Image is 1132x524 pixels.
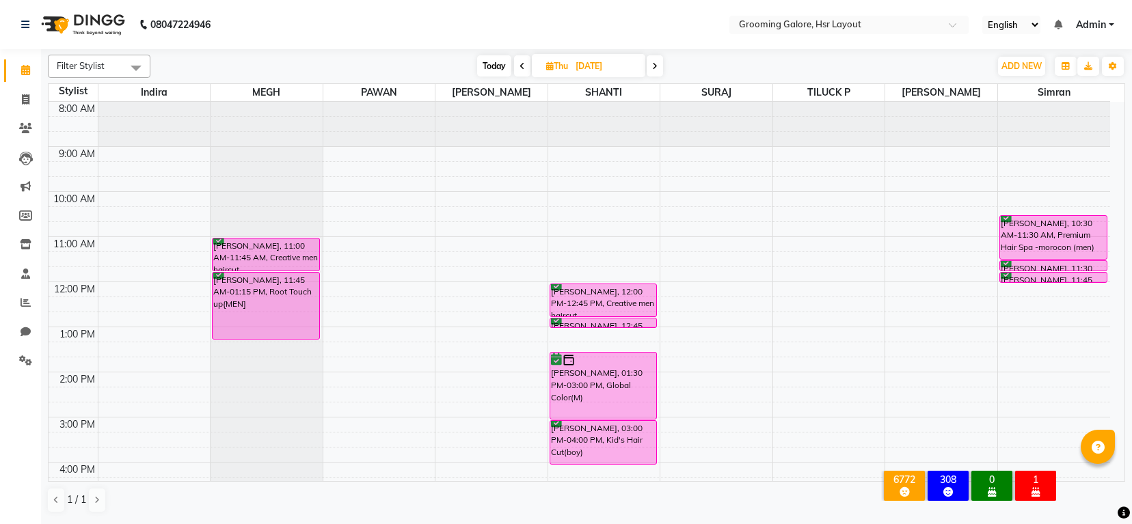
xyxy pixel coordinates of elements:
div: [PERSON_NAME], 11:45 AM-01:15 PM, Root Touch up{MEN] [213,273,319,339]
span: PAWAN [323,84,435,101]
div: 8:00 AM [56,102,98,116]
span: Today [477,55,511,77]
span: [PERSON_NAME] [885,84,997,101]
div: [PERSON_NAME], 11:30 AM-11:45 AM, Cut & fille- [1000,261,1107,271]
span: MEGH [211,84,323,101]
div: [PERSON_NAME], 03:00 PM-04:00 PM, Kid's Hair Cut(boy) [550,421,656,464]
div: 12:00 PM [51,282,98,297]
span: 1 / 1 [67,493,86,507]
iframe: chat widget [1075,469,1118,510]
div: 11:00 AM [51,237,98,251]
div: 9:00 AM [56,147,98,161]
div: 6772 [887,473,922,486]
span: Indira [98,84,211,101]
div: 308 [930,473,966,486]
div: 2:00 PM [57,372,98,387]
span: SURAJ [660,84,772,101]
input: 2025-09-04 [571,56,640,77]
span: TILUCK P [773,84,885,101]
div: 4:00 PM [57,463,98,477]
div: 0 [974,473,1010,486]
div: [PERSON_NAME], 10:30 AM-11:30 AM, Premium Hair Spa -morocon (men) [1000,216,1107,259]
div: 10:00 AM [51,192,98,206]
div: [PERSON_NAME], 11:00 AM-11:45 AM, Creative men haircut [213,238,319,271]
div: [PERSON_NAME], 12:00 PM-12:45 PM, Creative men haircut [550,284,656,316]
div: [PERSON_NAME], 12:45 PM-01:00 PM, [PERSON_NAME] desigh(craft) [550,318,656,327]
span: ADD NEW [1001,61,1042,71]
div: 1:00 PM [57,327,98,342]
b: 08047224946 [150,5,211,44]
span: SHANTI [548,84,660,101]
span: Thu [543,61,571,71]
div: [PERSON_NAME], 01:30 PM-03:00 PM, Global Color(M) [550,353,656,419]
div: [PERSON_NAME], 11:45 AM-12:00 PM, Cut & fille- [1000,273,1107,282]
span: Filter Stylist [57,60,105,71]
div: Stylist [49,84,98,98]
span: Admin [1076,18,1106,32]
div: 1 [1018,473,1053,486]
span: Simran [998,84,1110,101]
span: [PERSON_NAME] [435,84,548,101]
div: 3:00 PM [57,417,98,432]
button: ADD NEW [998,57,1045,76]
img: logo [35,5,129,44]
